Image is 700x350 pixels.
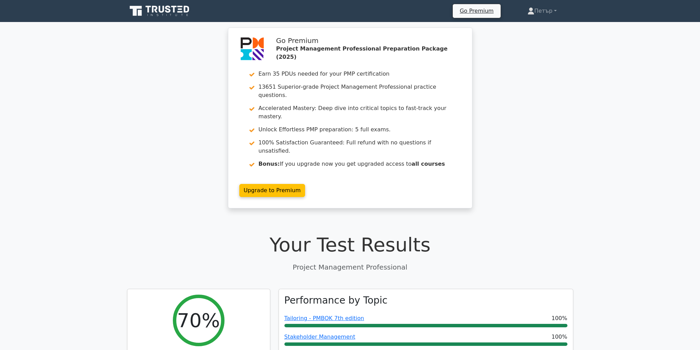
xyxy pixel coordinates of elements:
[456,6,498,15] a: Go Premium
[127,262,573,272] p: Project Management Professional
[127,233,573,256] h1: Your Test Results
[511,4,573,18] a: Петър
[284,333,355,340] a: Stakeholder Management
[552,314,567,322] span: 100%
[284,315,364,321] a: Tailoring - PMBOK 7th edition
[552,333,567,341] span: 100%
[284,295,388,306] h3: Performance by Topic
[239,184,305,197] a: Upgrade to Premium
[177,309,220,332] h2: 70%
